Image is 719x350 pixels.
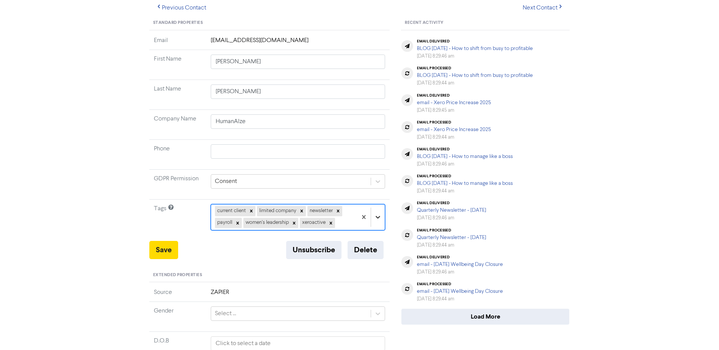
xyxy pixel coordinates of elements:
td: Tags [149,200,206,241]
div: [DATE] 8:29:44 am [417,187,513,195]
td: Company Name [149,110,206,140]
div: [DATE] 8:29:44 am [417,295,503,303]
div: Select ... [215,309,236,318]
td: GDPR Permission [149,170,206,200]
td: [EMAIL_ADDRESS][DOMAIN_NAME] [206,36,390,50]
div: email delivered [417,147,513,152]
div: email delivered [417,201,486,205]
div: current client [215,206,247,216]
div: email processed [417,282,503,286]
td: ZAPIER [206,288,390,302]
div: Standard Properties [149,16,390,30]
div: [DATE] 8:29:46 am [417,53,533,60]
div: [DATE] 8:29:44 am [417,80,533,87]
div: Consent [215,177,237,186]
a: BLOG [DATE] - How to manage like a boss [417,154,513,159]
td: Last Name [149,80,206,110]
div: limited company [257,206,298,216]
div: email delivered [417,39,533,44]
td: Gender [149,302,206,332]
a: Quarterly Newsletter - [DATE] [417,235,486,240]
div: email processed [417,228,486,233]
div: [DATE] 8:29:46 am [417,214,486,222]
div: [DATE] 8:29:45 am [417,107,491,114]
button: Delete [348,241,384,259]
td: Email [149,36,206,50]
iframe: Chat Widget [681,314,719,350]
div: [DATE] 8:29:44 am [417,242,486,249]
div: Extended Properties [149,268,390,283]
div: [DATE] 8:29:46 am [417,269,503,276]
a: BLOG [DATE] - How to manage like a boss [417,181,513,186]
a: email - Xero Price Increase 2025 [417,127,491,132]
td: Source [149,288,206,302]
button: Unsubscribe [286,241,341,259]
a: BLOG [DATE] - How to shift from busy to profitable [417,73,533,78]
button: Save [149,241,178,259]
td: First Name [149,50,206,80]
div: email processed [417,174,513,178]
a: email - [DATE] Wellbeing Day Closure [417,289,503,294]
a: Quarterly Newsletter - [DATE] [417,208,486,213]
div: women's leadership [243,218,290,228]
div: email delivered [417,93,491,98]
a: BLOG [DATE] - How to shift from busy to profitable [417,46,533,51]
button: Load More [401,309,569,325]
div: email processed [417,66,533,70]
div: newsletter [307,206,334,216]
div: Recent Activity [401,16,570,30]
a: email - [DATE] Wellbeing Day Closure [417,262,503,267]
div: email processed [417,120,491,125]
div: [DATE] 8:29:46 am [417,161,513,168]
div: xeroactive [300,218,327,228]
div: email delivered [417,255,503,259]
a: email - Xero Price Increase 2025 [417,100,491,105]
div: payroll [215,218,233,228]
div: [DATE] 8:29:44 am [417,134,491,141]
td: Phone [149,140,206,170]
